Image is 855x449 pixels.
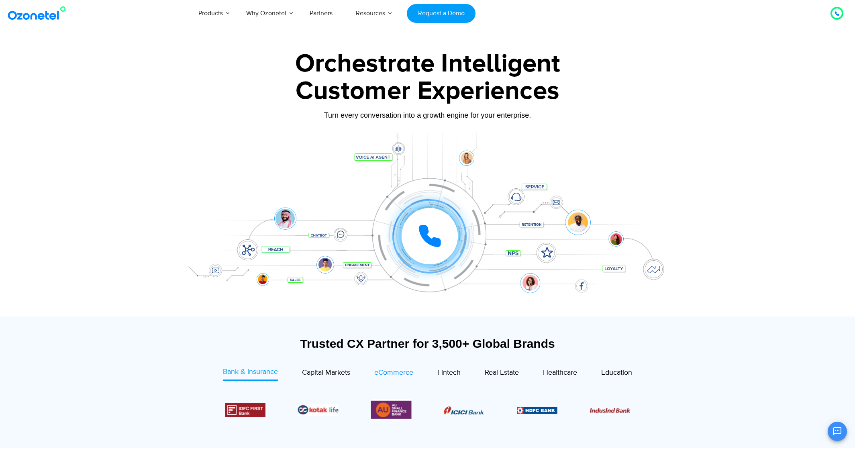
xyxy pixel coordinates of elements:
div: Image Carousel [225,399,631,420]
div: 3 / 6 [590,405,631,415]
img: Picture26.jpg [298,404,338,416]
span: Education [601,368,632,377]
span: Real Estate [485,368,519,377]
a: Fintech [437,367,461,381]
span: Bank & Insurance [223,367,278,376]
div: 1 / 6 [444,405,484,415]
img: Picture10.png [590,408,631,413]
div: Trusted CX Partner for 3,500+ Global Brands [181,337,675,351]
a: Real Estate [485,367,519,381]
span: Fintech [437,368,461,377]
span: eCommerce [374,368,413,377]
img: Picture13.png [371,399,411,420]
a: Bank & Insurance [223,367,278,381]
img: Picture12.png [224,403,265,417]
a: Capital Markets [302,367,350,381]
div: Customer Experiences [177,72,679,110]
div: 6 / 6 [371,399,411,420]
a: Education [601,367,632,381]
img: Picture8.png [444,406,484,414]
div: 2 / 6 [517,405,557,415]
button: Open chat [828,422,847,441]
div: 5 / 6 [298,404,338,416]
a: Healthcare [543,367,577,381]
div: 4 / 6 [224,403,265,417]
div: Orchestrate Intelligent [177,51,679,77]
div: Turn every conversation into a growth engine for your enterprise. [177,111,679,120]
img: Picture9.png [517,407,557,414]
a: Request a Demo [407,4,475,23]
span: Capital Markets [302,368,350,377]
a: eCommerce [374,367,413,381]
span: Healthcare [543,368,577,377]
